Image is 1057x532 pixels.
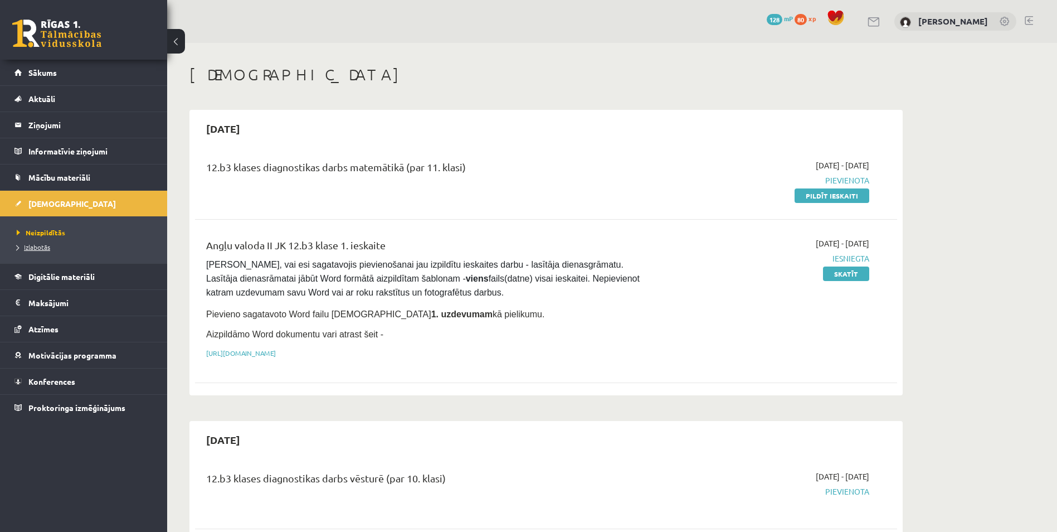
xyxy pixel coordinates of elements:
a: Aktuāli [14,86,153,112]
div: 12.b3 klases diagnostikas darbs matemātikā (par 11. klasi) [206,159,642,180]
legend: Informatīvie ziņojumi [28,138,153,164]
a: [PERSON_NAME] [918,16,988,27]
h1: [DEMOGRAPHIC_DATA] [189,65,903,84]
span: Iesniegta [659,253,869,264]
span: Pievienota [659,486,869,497]
a: Maksājumi [14,290,153,316]
span: Digitālie materiāli [28,272,95,282]
span: Konferences [28,376,75,386]
span: Motivācijas programma [28,350,116,360]
span: 80 [795,14,807,25]
span: [DATE] - [DATE] [816,471,869,482]
span: Izlabotās [17,243,50,252]
span: Mācību materiāli [28,172,90,182]
span: mP [784,14,793,23]
span: Sākums [28,67,57,78]
span: xp [808,14,816,23]
a: Digitālie materiāli [14,264,153,289]
a: Motivācijas programma [14,342,153,368]
a: Informatīvie ziņojumi [14,138,153,164]
legend: Ziņojumi [28,112,153,138]
strong: viens [466,274,489,283]
a: [URL][DOMAIN_NAME] [206,349,276,357]
strong: 1. uzdevumam [431,309,493,319]
h2: [DATE] [195,115,251,142]
a: Proktoringa izmēģinājums [14,395,153,420]
h2: [DATE] [195,427,251,453]
span: Atzīmes [28,324,59,334]
a: 128 mP [767,14,793,23]
a: [DEMOGRAPHIC_DATA] [14,191,153,216]
a: Konferences [14,369,153,394]
a: Ziņojumi [14,112,153,138]
span: [DATE] - [DATE] [816,159,869,171]
span: 128 [767,14,782,25]
a: Atzīmes [14,316,153,342]
div: Angļu valoda II JK 12.b3 klase 1. ieskaite [206,238,642,258]
span: Neizpildītās [17,228,65,237]
legend: Maksājumi [28,290,153,316]
span: [DEMOGRAPHIC_DATA] [28,199,116,209]
a: Rīgas 1. Tālmācības vidusskola [12,20,101,47]
a: Skatīt [823,267,869,281]
span: [DATE] - [DATE] [816,238,869,249]
a: Neizpildītās [17,228,156,238]
span: [PERSON_NAME], vai esi sagatavojis pievienošanai jau izpildītu ieskaites darbu - lasītāja dienasg... [206,260,642,297]
span: Pievienota [659,175,869,186]
span: Proktoringa izmēģinājums [28,403,125,413]
a: 80 xp [795,14,821,23]
a: Pildīt ieskaiti [795,188,869,203]
img: Inga Revina [900,17,911,28]
a: Izlabotās [17,242,156,252]
a: Mācību materiāli [14,165,153,190]
a: Sākums [14,60,153,85]
span: Pievieno sagatavoto Word failu [DEMOGRAPHIC_DATA] kā pielikumu. [206,309,544,319]
span: Aktuāli [28,94,55,104]
div: 12.b3 klases diagnostikas darbs vēsturē (par 10. klasi) [206,471,642,491]
span: Aizpildāmo Word dokumentu vari atrast šeit - [206,330,383,339]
